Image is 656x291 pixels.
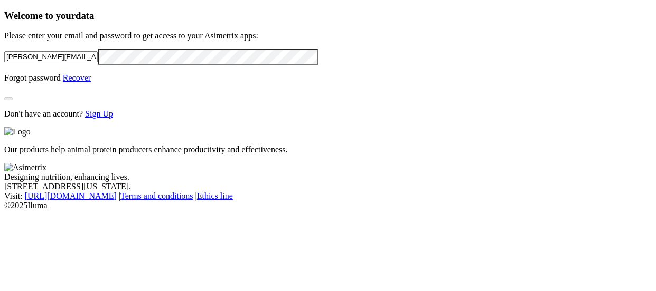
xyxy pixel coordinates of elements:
p: Don't have an account? [4,109,652,119]
div: © 2025 Iluma [4,201,652,210]
input: Your email [4,51,98,62]
p: Our products help animal protein producers enhance productivity and effectiveness. [4,145,652,154]
p: Please enter your email and password to get access to your Asimetrix apps: [4,31,652,41]
a: Ethics line [197,191,233,200]
a: Terms and conditions [120,191,193,200]
a: Recover [63,73,91,82]
h3: Welcome to your [4,10,652,22]
a: Sign Up [85,109,113,118]
div: [STREET_ADDRESS][US_STATE]. [4,182,652,191]
div: Visit : | | [4,191,652,201]
a: [URL][DOMAIN_NAME] [25,191,117,200]
p: Forgot password [4,73,652,83]
span: data [76,10,94,21]
div: Designing nutrition, enhancing lives. [4,172,652,182]
img: Asimetrix [4,163,46,172]
img: Logo [4,127,31,137]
